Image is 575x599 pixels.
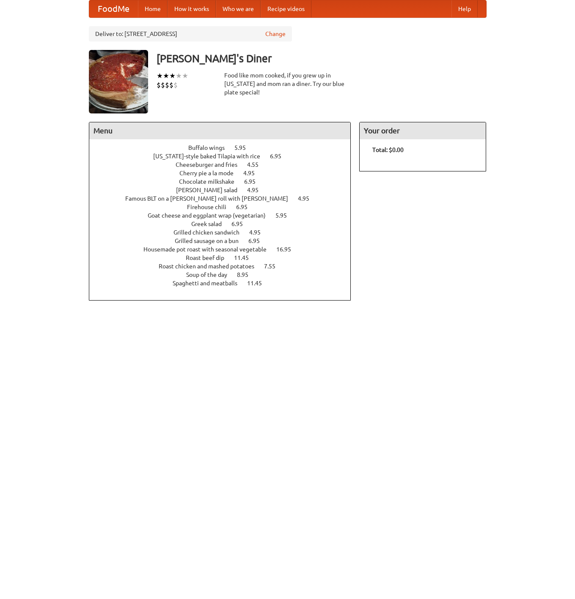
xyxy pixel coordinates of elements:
[159,263,291,270] a: Roast chicken and mashed potatoes 7.55
[236,204,256,210] span: 6.95
[182,71,188,80] li: ★
[179,178,243,185] span: Chocolate milkshake
[451,0,478,17] a: Help
[173,280,246,287] span: Spaghetti and meatballs
[175,237,275,244] a: Grilled sausage on a bun 6.95
[249,229,269,236] span: 4.95
[176,187,246,193] span: [PERSON_NAME] salad
[186,254,264,261] a: Roast beef dip 11.45
[173,280,278,287] a: Spaghetti and meatballs 11.45
[264,263,284,270] span: 7.55
[173,80,178,90] li: $
[89,122,351,139] h4: Menu
[89,26,292,41] div: Deliver to: [STREET_ADDRESS]
[163,71,169,80] li: ★
[261,0,311,17] a: Recipe videos
[179,170,270,177] a: Cherry pie a la mode 4.95
[157,50,487,67] h3: [PERSON_NAME]'s Diner
[143,246,275,253] span: Housemade pot roast with seasonal vegetable
[186,271,236,278] span: Soup of the day
[148,212,274,219] span: Goat cheese and eggplant wrap (vegetarian)
[176,161,246,168] span: Cheeseburger and fries
[234,144,254,151] span: 5.95
[168,0,216,17] a: How it works
[187,204,235,210] span: Firehouse chili
[265,30,286,38] a: Change
[125,195,297,202] span: Famous BLT on a [PERSON_NAME] roll with [PERSON_NAME]
[216,0,261,17] a: Who we are
[176,187,274,193] a: [PERSON_NAME] salad 4.95
[188,144,261,151] a: Buffalo wings 5.95
[237,271,257,278] span: 8.95
[191,221,230,227] span: Greek salad
[179,170,242,177] span: Cherry pie a la mode
[224,71,351,97] div: Food like mom cooked, if you grew up in [US_STATE] and mom ran a diner. Try our blue plate special!
[247,187,267,193] span: 4.95
[186,271,264,278] a: Soup of the day 8.95
[169,80,173,90] li: $
[231,221,251,227] span: 6.95
[89,0,138,17] a: FoodMe
[157,80,161,90] li: $
[165,80,169,90] li: $
[360,122,486,139] h4: Your order
[125,195,325,202] a: Famous BLT on a [PERSON_NAME] roll with [PERSON_NAME] 4.95
[187,204,263,210] a: Firehouse chili 6.95
[372,146,404,153] b: Total: $0.00
[244,178,264,185] span: 6.95
[138,0,168,17] a: Home
[179,178,271,185] a: Chocolate milkshake 6.95
[143,246,307,253] a: Housemade pot roast with seasonal vegetable 16.95
[175,237,247,244] span: Grilled sausage on a bun
[243,170,263,177] span: 4.95
[169,71,176,80] li: ★
[148,212,303,219] a: Goat cheese and eggplant wrap (vegetarian) 5.95
[247,161,267,168] span: 4.55
[186,254,233,261] span: Roast beef dip
[275,212,295,219] span: 5.95
[248,237,268,244] span: 6.95
[89,50,148,113] img: angular.jpg
[276,246,300,253] span: 16.95
[176,71,182,80] li: ★
[153,153,297,160] a: [US_STATE]-style baked Tilapia with rice 6.95
[173,229,276,236] a: Grilled chicken sandwich 4.95
[176,161,274,168] a: Cheeseburger and fries 4.55
[191,221,259,227] a: Greek salad 6.95
[247,280,270,287] span: 11.45
[159,263,263,270] span: Roast chicken and mashed potatoes
[173,229,248,236] span: Grilled chicken sandwich
[298,195,318,202] span: 4.95
[234,254,257,261] span: 11.45
[270,153,290,160] span: 6.95
[188,144,233,151] span: Buffalo wings
[157,71,163,80] li: ★
[153,153,269,160] span: [US_STATE]-style baked Tilapia with rice
[161,80,165,90] li: $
